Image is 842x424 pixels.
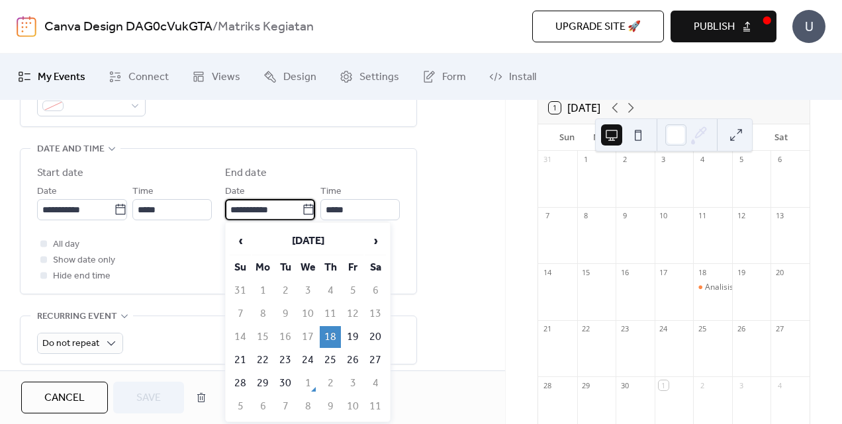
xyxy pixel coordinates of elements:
th: Th [320,257,341,278]
td: 27 [365,349,386,371]
div: 12 [736,211,746,221]
td: 12 [342,303,363,325]
td: 19 [342,326,363,348]
td: 9 [320,396,341,417]
div: 15 [581,267,591,277]
div: 20 [774,267,784,277]
th: Su [230,257,251,278]
span: Time [320,184,342,200]
div: 17 [659,267,669,277]
td: 22 [252,349,273,371]
div: 22 [581,324,591,334]
td: 11 [365,396,386,417]
span: Hide end time [53,269,111,284]
td: 31 [230,280,251,302]
td: 9 [275,303,296,325]
td: 18 [320,326,341,348]
a: Connect [99,59,179,95]
td: 25 [320,349,341,371]
td: 7 [230,303,251,325]
a: Settings [330,59,409,95]
td: 13 [365,303,386,325]
td: 10 [297,303,318,325]
button: 1[DATE] [544,99,605,117]
td: 2 [320,372,341,394]
b: / [212,15,218,40]
td: 8 [297,396,318,417]
a: Canva Design DAG0cVukGTA [44,15,212,40]
div: 26 [736,324,746,334]
div: 1 [659,380,669,390]
div: 24 [659,324,669,334]
div: 4 [697,155,707,165]
span: Show date only [53,253,115,269]
div: 18 [697,267,707,277]
td: 15 [252,326,273,348]
div: 6 [774,155,784,165]
th: Sa [365,257,386,278]
div: Mon [585,124,620,151]
span: Time [132,184,154,200]
div: 3 [736,380,746,390]
div: End date [225,165,267,181]
th: Tu [275,257,296,278]
td: 8 [252,303,273,325]
span: Views [212,69,240,85]
span: Date [37,184,57,200]
td: 24 [297,349,318,371]
div: 16 [620,267,630,277]
div: 4 [774,380,784,390]
span: Do not repeat [42,335,99,353]
span: My Events [38,69,85,85]
div: 10 [659,211,669,221]
div: Start date [37,165,83,181]
td: 3 [297,280,318,302]
div: Sat [763,124,799,151]
div: 27 [774,324,784,334]
div: 23 [620,324,630,334]
div: 2 [620,155,630,165]
td: 7 [275,396,296,417]
div: 13 [774,211,784,221]
a: Views [182,59,250,95]
a: Design [254,59,326,95]
span: Date and time [37,142,105,157]
div: 9 [620,211,630,221]
a: Form [412,59,476,95]
div: 25 [697,324,707,334]
span: Upgrade site 🚀 [555,19,641,35]
div: 11 [697,211,707,221]
div: 21 [542,324,552,334]
span: Connect [128,69,169,85]
td: 20 [365,326,386,348]
th: Mo [252,257,273,278]
span: Publish [694,19,735,35]
div: 31 [542,155,552,165]
th: Fr [342,257,363,278]
td: 17 [297,326,318,348]
td: 1 [252,280,273,302]
span: › [365,228,385,254]
span: Date [225,184,245,200]
td: 30 [275,372,296,394]
td: 16 [275,326,296,348]
div: Analisis Masalah [693,282,732,293]
td: 1 [297,372,318,394]
td: 26 [342,349,363,371]
div: U [792,10,825,43]
td: 28 [230,372,251,394]
span: Cancel [44,390,85,406]
button: Cancel [21,382,108,413]
td: 23 [275,349,296,371]
td: 6 [365,280,386,302]
td: 11 [320,303,341,325]
span: Form [442,69,466,85]
td: 21 [230,349,251,371]
div: 19 [736,267,746,277]
td: 10 [342,396,363,417]
a: My Events [8,59,95,95]
td: 5 [342,280,363,302]
div: Analisis Masalah [705,282,767,293]
td: 14 [230,326,251,348]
